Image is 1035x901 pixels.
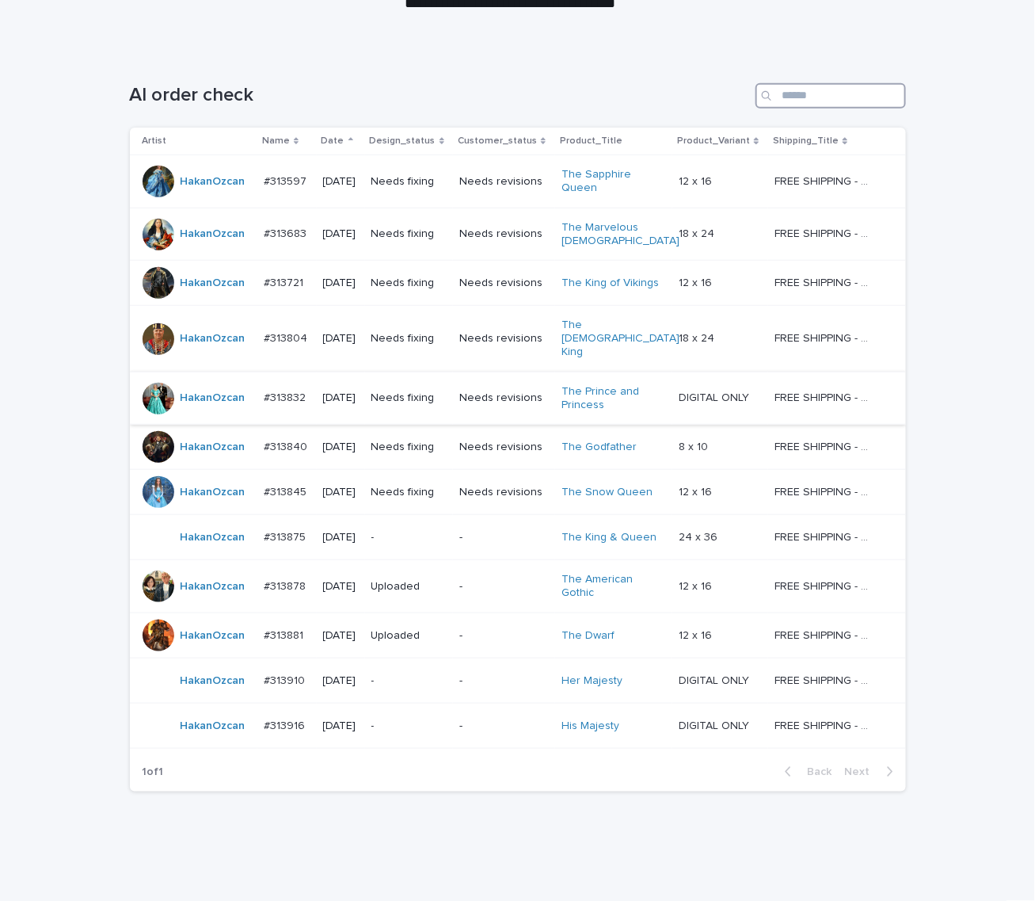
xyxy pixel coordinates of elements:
[323,629,359,643] p: [DATE]
[798,766,832,777] span: Back
[561,168,660,195] a: The Sapphire Queen
[323,720,359,733] p: [DATE]
[264,626,306,643] p: #313881
[772,765,839,779] button: Back
[264,329,310,346] p: #313804
[774,671,877,688] p: FREE SHIPPING - preview in 1-2 business days, after your approval delivery will take 5-10 b.d.
[561,319,679,358] a: The [DEMOGRAPHIC_DATA] King
[264,172,310,189] p: #313597
[371,674,447,688] p: -
[371,175,447,189] p: Needs fixing
[264,483,310,499] p: #313845
[371,629,447,643] p: Uploaded
[130,613,906,658] tr: HakanOzcan #313881#313881 [DATE]Uploaded-The Dwarf 12 x 1612 x 16 FREE SHIPPING - preview in 1-2 ...
[130,658,906,703] tr: HakanOzcan #313910#313910 [DATE]--Her Majesty DIGITAL ONLYDIGITAL ONLY FREE SHIPPING - preview in...
[459,674,549,688] p: -
[459,486,549,499] p: Needs revisions
[561,720,619,733] a: His Majesty
[371,441,447,454] p: Needs fixing
[459,175,549,189] p: Needs revisions
[679,437,711,454] p: 8 x 10
[561,277,659,290] a: The King of Vikings
[264,577,309,594] p: #313878
[459,332,549,346] p: Needs revisions
[459,441,549,454] p: Needs revisions
[181,441,245,454] a: HakanOzcan
[130,208,906,261] tr: HakanOzcan #313683#313683 [DATE]Needs fixingNeeds revisionsThe Marvelous [DEMOGRAPHIC_DATA] 18 x ...
[679,388,752,405] p: DIGITAL ONLY
[181,629,245,643] a: HakanOzcan
[264,273,306,290] p: #313721
[561,385,660,412] a: The Prince and Princess
[679,273,715,290] p: 12 x 16
[130,261,906,306] tr: HakanOzcan #313721#313721 [DATE]Needs fixingNeeds revisionsThe King of Vikings 12 x 1612 x 16 FRE...
[323,391,359,405] p: [DATE]
[323,332,359,346] p: [DATE]
[773,132,839,150] p: Shipping_Title
[679,172,715,189] p: 12 x 16
[774,224,877,241] p: FREE SHIPPING - preview in 1-2 business days, after your approval delivery will take 5-10 b.d.
[459,391,549,405] p: Needs revisions
[130,753,177,792] p: 1 of 1
[371,391,447,405] p: Needs fixing
[264,437,310,454] p: #313840
[679,671,752,688] p: DIGITAL ONLY
[679,577,715,594] p: 12 x 16
[181,332,245,346] a: HakanOzcan
[774,577,877,594] p: FREE SHIPPING - preview in 1-2 business days, after your approval delivery will take 5-10 b.d.
[264,388,309,405] p: #313832
[323,486,359,499] p: [DATE]
[181,277,245,290] a: HakanOzcan
[371,332,447,346] p: Needs fixing
[264,528,309,544] p: #313875
[323,277,359,290] p: [DATE]
[264,716,308,733] p: #313916
[679,483,715,499] p: 12 x 16
[774,528,877,544] p: FREE SHIPPING - preview in 1-2 business days, after your approval delivery will take 5-10 b.d.
[561,441,637,454] a: The Godfather
[371,580,447,594] p: Uploaded
[774,626,877,643] p: FREE SHIPPING - preview in 1-2 business days, after your approval delivery will take 5-10 b.d.
[459,227,549,241] p: Needs revisions
[130,560,906,613] tr: HakanOzcan #313878#313878 [DATE]Uploaded-The American Gothic 12 x 1612 x 16 FREE SHIPPING - previ...
[181,227,245,241] a: HakanOzcan
[143,132,167,150] p: Artist
[459,580,549,594] p: -
[130,84,749,107] h1: AI order check
[561,674,622,688] a: Her Majesty
[561,573,660,600] a: The American Gothic
[181,720,245,733] a: HakanOzcan
[679,224,717,241] p: 18 x 24
[774,172,877,189] p: FREE SHIPPING - preview in 1-2 business days, after your approval delivery will take 5-10 b.d.
[181,531,245,544] a: HakanOzcan
[262,132,290,150] p: Name
[679,528,721,544] p: 24 x 36
[774,388,877,405] p: FREE SHIPPING - preview in 1-2 business days, after your approval delivery will take 5-10 b.d.
[679,626,715,643] p: 12 x 16
[371,720,447,733] p: -
[459,720,549,733] p: -
[323,227,359,241] p: [DATE]
[459,629,549,643] p: -
[130,425,906,470] tr: HakanOzcan #313840#313840 [DATE]Needs fixingNeeds revisionsThe Godfather 8 x 108 x 10 FREE SHIPPI...
[560,132,622,150] p: Product_Title
[181,391,245,405] a: HakanOzcan
[130,306,906,372] tr: HakanOzcan #313804#313804 [DATE]Needs fixingNeeds revisionsThe [DEMOGRAPHIC_DATA] King 18 x 2418 ...
[130,515,906,560] tr: HakanOzcan #313875#313875 [DATE]--The King & Queen 24 x 3624 x 36 FREE SHIPPING - preview in 1-2 ...
[371,227,447,241] p: Needs fixing
[323,674,359,688] p: [DATE]
[323,175,359,189] p: [DATE]
[755,83,906,109] input: Search
[677,132,750,150] p: Product_Variant
[774,273,877,290] p: FREE SHIPPING - preview in 1-2 business days, after your approval delivery will take 5-10 b.d.
[181,175,245,189] a: HakanOzcan
[774,437,877,454] p: FREE SHIPPING - preview in 1-2 business days, after your approval delivery will take 5-10 b.d.
[130,372,906,425] tr: HakanOzcan #313832#313832 [DATE]Needs fixingNeeds revisionsThe Prince and Princess DIGITAL ONLYDI...
[322,132,344,150] p: Date
[130,155,906,208] tr: HakanOzcan #313597#313597 [DATE]Needs fixingNeeds revisionsThe Sapphire Queen 12 x 1612 x 16 FREE...
[371,277,447,290] p: Needs fixing
[370,132,436,150] p: Design_status
[323,441,359,454] p: [DATE]
[561,629,615,643] a: The Dwarf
